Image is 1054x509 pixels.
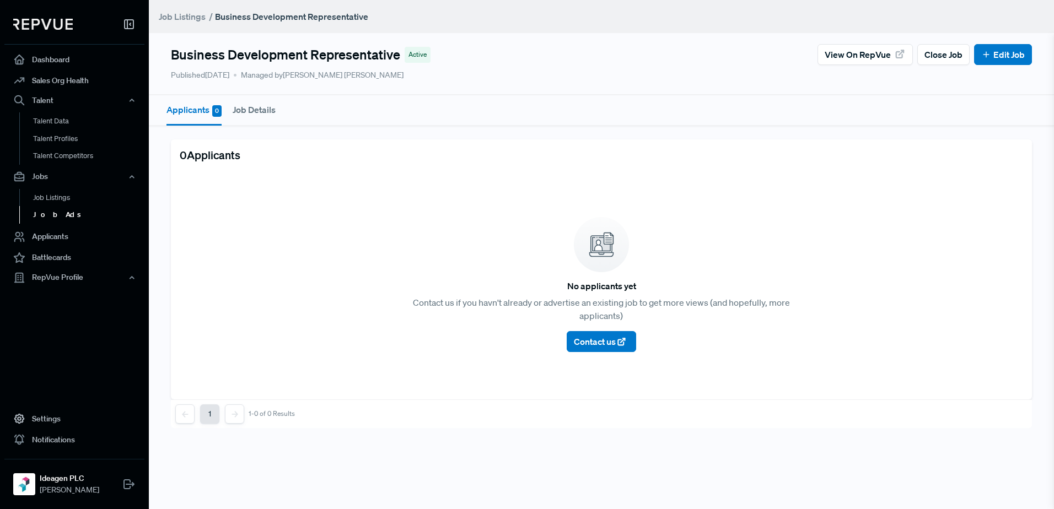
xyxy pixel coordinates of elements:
a: Applicants [4,226,144,247]
span: 0 [212,105,222,117]
a: Notifications [4,429,144,450]
button: Job Details [233,95,276,124]
img: RepVue [13,19,73,30]
span: / [209,11,213,22]
a: Battlecards [4,247,144,268]
span: Active [408,50,427,59]
button: Next [225,404,244,424]
span: [PERSON_NAME] [40,484,99,496]
a: Edit Job [981,48,1025,61]
button: RepVue Profile [4,268,144,287]
a: Sales Org Health [4,70,144,91]
a: Settings [4,408,144,429]
p: Published [DATE] [171,69,229,81]
span: Contact us [574,336,616,347]
a: Job Ads [19,206,159,224]
img: Ideagen PLC [15,475,33,493]
h5: 0 Applicants [180,148,240,161]
p: Contact us if you havn't already or advertise an existing job to get more views (and hopefully, m... [408,296,795,322]
span: Close Job [924,48,962,61]
strong: Business Development Representative [215,11,368,22]
span: Managed by [PERSON_NAME] [PERSON_NAME] [234,69,404,81]
a: Talent Profiles [19,130,159,148]
a: Dashboard [4,49,144,70]
button: 1 [200,404,219,424]
button: Edit Job [974,44,1032,65]
a: Ideagen PLCIdeagen PLC[PERSON_NAME] [4,459,144,500]
nav: pagination [175,404,295,424]
a: Talent Competitors [19,147,159,165]
h6: No applicants yet [567,281,636,291]
button: Applicants [166,95,222,126]
a: Talent Data [19,112,159,130]
button: Talent [4,91,144,110]
button: Close Job [917,44,970,65]
button: View on RepVue [818,44,913,65]
button: Jobs [4,167,144,186]
strong: Ideagen PLC [40,473,99,484]
button: Previous [175,404,195,424]
a: Job Listings [159,10,206,23]
a: Job Listings [19,189,159,207]
div: 1-0 of 0 Results [249,410,295,418]
span: View on RepVue [825,48,891,61]
button: Contact us [567,331,636,352]
h4: Business Development Representative [171,47,400,63]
